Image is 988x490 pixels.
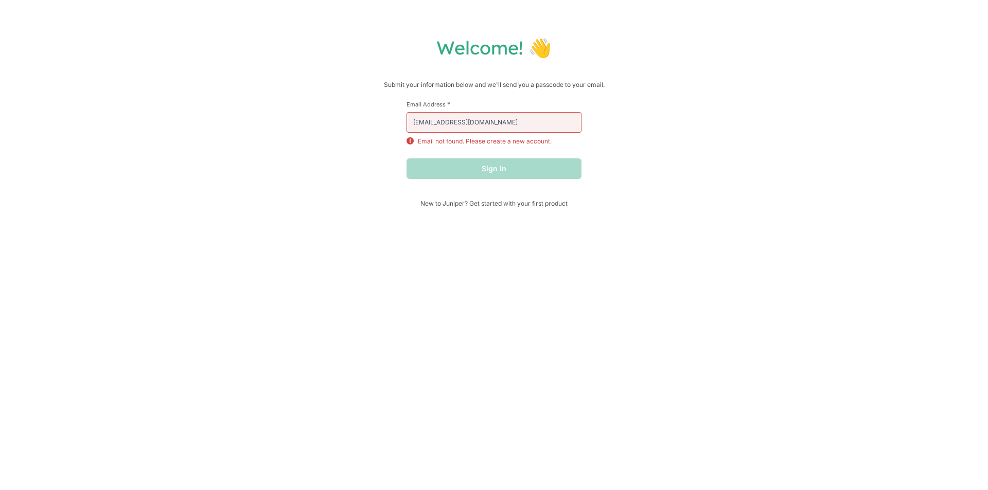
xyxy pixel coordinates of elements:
[407,199,581,207] span: New to Juniper? Get started with your first product
[418,137,552,146] p: Email not found. Please create a new account.
[10,80,978,90] p: Submit your information below and we'll send you a passcode to your email.
[407,100,581,108] label: Email Address
[407,112,581,133] input: email@example.com
[447,100,450,108] span: This field is required.
[10,36,978,59] h1: Welcome! 👋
